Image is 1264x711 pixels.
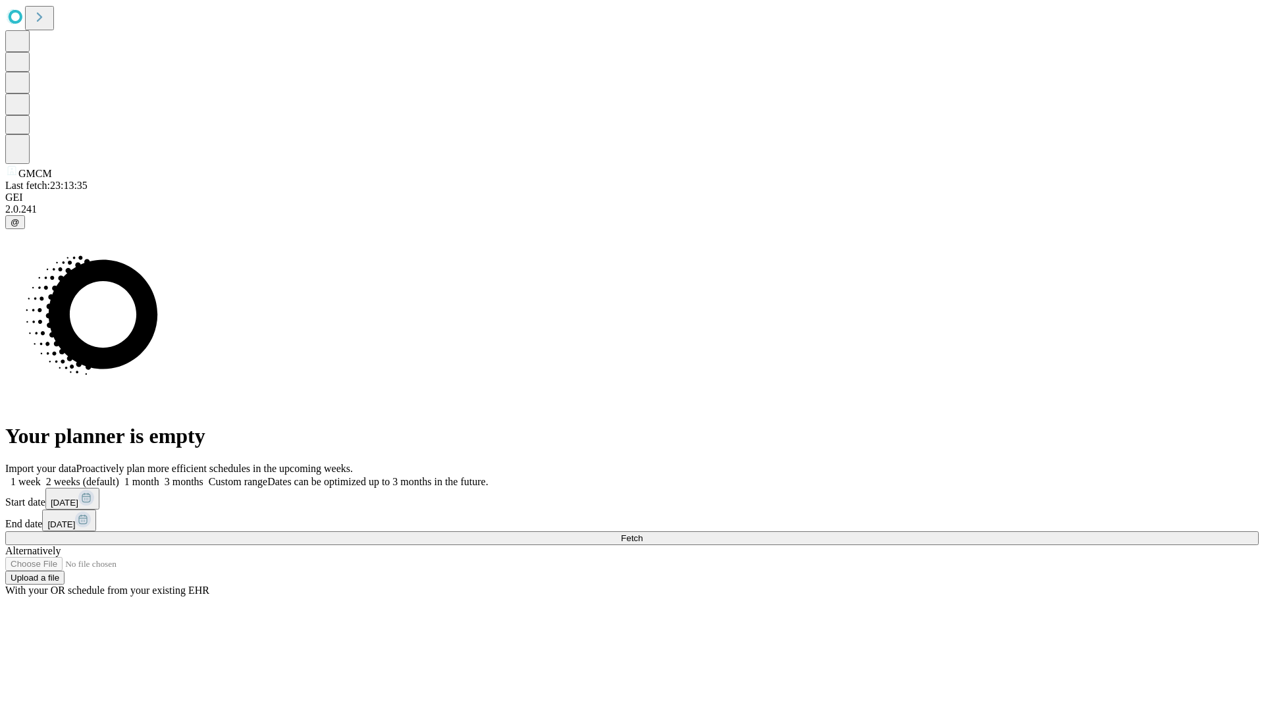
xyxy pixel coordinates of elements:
[5,545,61,556] span: Alternatively
[124,476,159,487] span: 1 month
[5,488,1259,510] div: Start date
[165,476,203,487] span: 3 months
[5,203,1259,215] div: 2.0.241
[5,424,1259,448] h1: Your planner is empty
[46,476,119,487] span: 2 weeks (default)
[621,533,643,543] span: Fetch
[5,180,88,191] span: Last fetch: 23:13:35
[5,585,209,596] span: With your OR schedule from your existing EHR
[5,571,65,585] button: Upload a file
[11,217,20,227] span: @
[5,192,1259,203] div: GEI
[267,476,488,487] span: Dates can be optimized up to 3 months in the future.
[45,488,99,510] button: [DATE]
[5,215,25,229] button: @
[5,463,76,474] span: Import your data
[18,168,52,179] span: GMCM
[5,531,1259,545] button: Fetch
[42,510,96,531] button: [DATE]
[11,476,41,487] span: 1 week
[47,519,75,529] span: [DATE]
[209,476,267,487] span: Custom range
[5,510,1259,531] div: End date
[76,463,353,474] span: Proactively plan more efficient schedules in the upcoming weeks.
[51,498,78,508] span: [DATE]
